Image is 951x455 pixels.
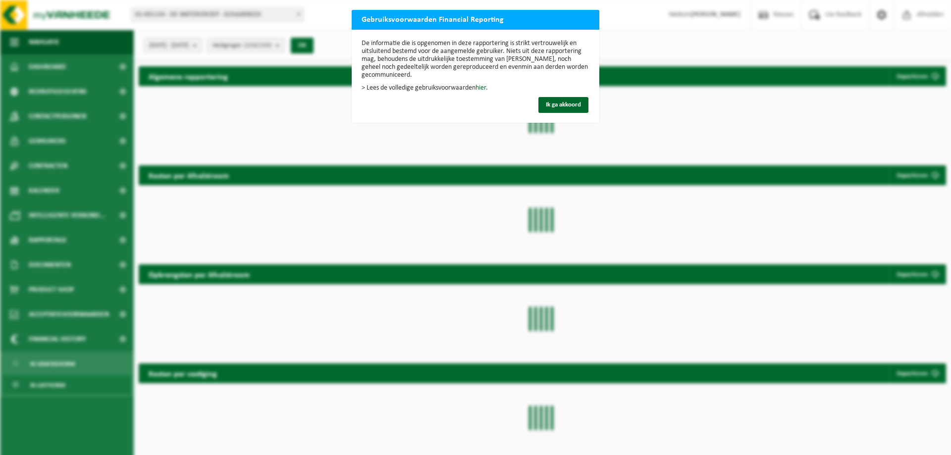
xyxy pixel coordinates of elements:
[362,40,589,79] p: De informatie die is opgenomen in deze rapportering is strikt vertrouwelijk en uitsluitend bestem...
[546,101,581,108] span: Ik ga akkoord
[352,10,514,29] h2: Gebruiksvoorwaarden Financial Reporting
[475,84,486,92] a: hier
[362,84,589,92] p: > Lees de volledige gebruiksvoorwaarden .
[538,97,588,113] button: Ik ga akkoord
